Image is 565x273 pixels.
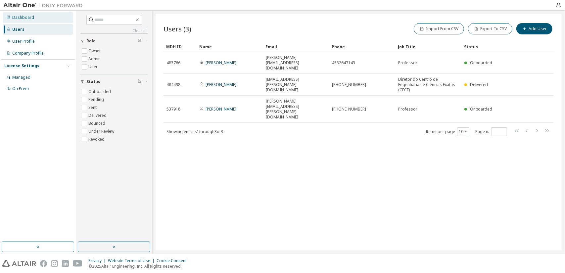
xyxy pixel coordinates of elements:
div: Privacy [88,258,108,263]
span: Page n. [475,127,507,136]
img: facebook.svg [40,260,47,267]
span: [PERSON_NAME][EMAIL_ADDRESS][PERSON_NAME][DOMAIN_NAME] [266,99,326,120]
label: User [88,63,99,71]
span: 4532647143 [332,60,355,66]
button: Status [80,74,148,89]
label: Revoked [88,135,106,143]
img: instagram.svg [51,260,58,267]
div: Users [12,27,24,32]
p: © 2025 Altair Engineering, Inc. All Rights Reserved. [88,263,191,269]
span: Clear filter [138,79,142,84]
button: Add User [516,23,552,34]
label: Under Review [88,127,116,135]
img: altair_logo.svg [2,260,36,267]
div: Name [199,41,260,52]
span: Items per page [426,127,469,136]
button: Import From CSV [414,23,464,34]
span: Diretor do Centro de Engenharias e Ciências Exatas (CECE) [398,77,458,93]
label: Admin [88,55,102,63]
label: Onboarded [88,88,112,96]
div: Status [464,41,519,52]
div: License Settings [4,63,39,68]
label: Pending [88,96,105,104]
div: Managed [12,75,30,80]
label: Owner [88,47,102,55]
label: Sent [88,104,98,112]
img: youtube.svg [73,260,82,267]
div: Dashboard [12,15,34,20]
button: Export To CSV [468,23,512,34]
div: Website Terms of Use [108,258,157,263]
a: [PERSON_NAME] [206,82,236,87]
span: Showing entries 1 through 3 of 3 [166,129,223,134]
a: Clear all [80,28,148,33]
span: Delivered [470,82,488,87]
div: User Profile [12,39,35,44]
div: Cookie Consent [157,258,191,263]
button: Role [80,34,148,48]
span: Professor [398,107,417,112]
div: Email [265,41,326,52]
span: Users (3) [164,24,191,33]
img: Altair One [3,2,86,9]
div: Job Title [398,41,459,52]
span: Role [86,38,96,44]
span: Onboarded [470,60,493,66]
button: 10 [459,129,468,134]
div: MDH ID [166,41,194,52]
span: 537918 [166,107,180,112]
span: Onboarded [470,106,493,112]
span: Status [86,79,100,84]
span: [PHONE_NUMBER] [332,107,366,112]
div: On Prem [12,86,29,91]
span: 483766 [166,60,180,66]
span: Clear filter [138,38,142,44]
label: Bounced [88,119,107,127]
img: linkedin.svg [62,260,69,267]
label: Delivered [88,112,108,119]
span: [EMAIL_ADDRESS][PERSON_NAME][DOMAIN_NAME] [266,77,326,93]
div: Phone [332,41,393,52]
span: [PERSON_NAME][EMAIL_ADDRESS][DOMAIN_NAME] [266,55,326,71]
span: 484498 [166,82,180,87]
a: [PERSON_NAME] [206,106,236,112]
span: Professor [398,60,417,66]
a: [PERSON_NAME] [206,60,236,66]
div: Company Profile [12,51,44,56]
span: [PHONE_NUMBER] [332,82,366,87]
